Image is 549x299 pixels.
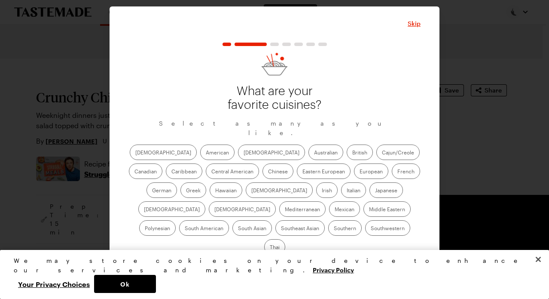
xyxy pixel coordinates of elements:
label: South Asian [232,220,272,236]
label: Thai [264,239,285,255]
label: American [200,145,235,160]
label: [DEMOGRAPHIC_DATA] [246,182,313,198]
label: European [354,163,388,179]
label: British [347,145,373,160]
label: Mediterranean [279,201,326,217]
button: Ok [94,275,156,293]
p: Select as many as you like. [128,119,421,138]
label: Cajun/Creole [376,145,420,160]
a: More information about your privacy, opens in a new tab [313,265,354,274]
label: Canadian [129,163,162,179]
label: [DEMOGRAPHIC_DATA] [138,201,205,217]
label: Italian [341,182,366,198]
label: Eastern European [297,163,351,179]
label: Mexican [329,201,360,217]
label: South American [179,220,229,236]
label: Irish [316,182,338,198]
button: Your Privacy Choices [14,275,94,293]
label: Polynesian [139,220,176,236]
div: We may store cookies on your device to enhance our services and marketing. [14,256,528,275]
label: Greek [180,182,206,198]
label: French [392,163,420,179]
label: Southeast Asian [275,220,325,236]
label: [DEMOGRAPHIC_DATA] [130,145,197,160]
label: Caribbean [166,163,202,179]
label: Southwestern [365,220,410,236]
p: What are your favorite cuisines? [223,84,326,112]
button: Close [408,19,421,28]
label: Australian [308,145,343,160]
label: Japanese [369,182,403,198]
label: Middle Eastern [363,201,411,217]
label: [DEMOGRAPHIC_DATA] [209,201,276,217]
div: Privacy [14,256,528,293]
label: Southern [328,220,362,236]
label: [DEMOGRAPHIC_DATA] [238,145,305,160]
button: Close [529,250,548,269]
label: Chinese [262,163,293,179]
label: German [146,182,177,198]
span: Skip [408,19,421,28]
label: Hawaiian [210,182,242,198]
label: Central American [206,163,259,179]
